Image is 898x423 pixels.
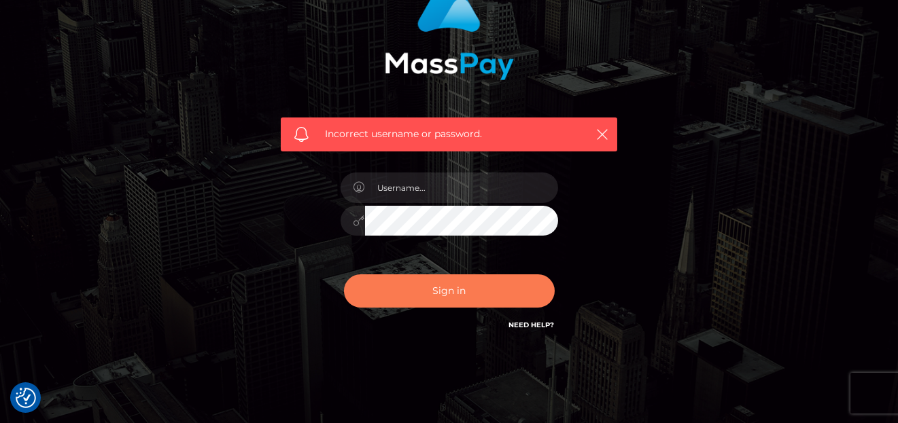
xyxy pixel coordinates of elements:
[325,127,573,141] span: Incorrect username or password.
[16,388,36,408] button: Consent Preferences
[365,172,558,203] input: Username...
[16,388,36,408] img: Revisit consent button
[344,274,555,308] button: Sign in
[509,320,555,329] a: Need Help?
